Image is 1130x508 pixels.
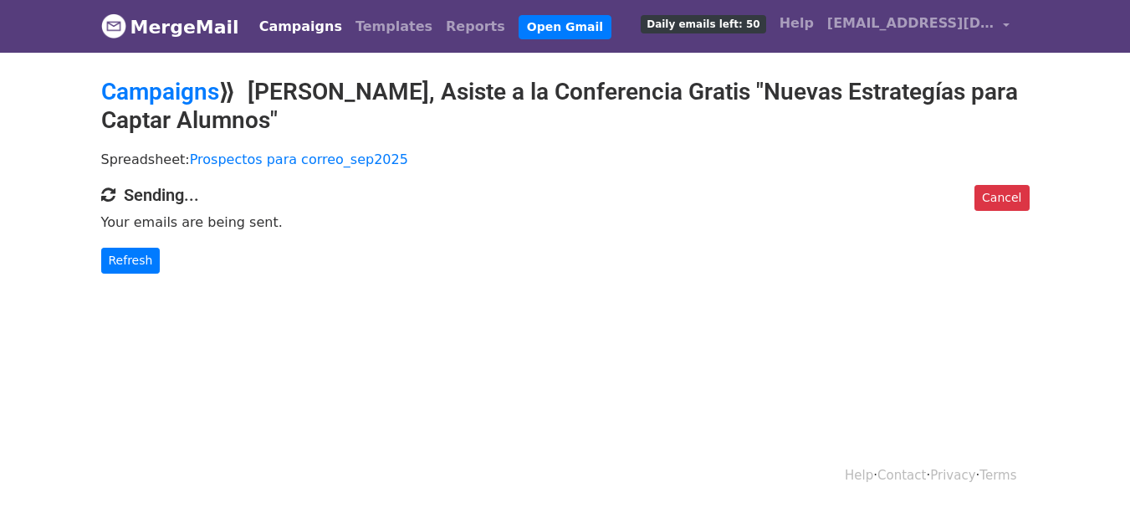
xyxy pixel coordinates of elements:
[101,13,126,38] img: MergeMail logo
[253,10,349,44] a: Campaigns
[634,7,772,40] a: Daily emails left: 50
[773,7,821,40] a: Help
[101,248,161,274] a: Refresh
[979,468,1016,483] a: Terms
[101,213,1030,231] p: Your emails are being sent.
[827,13,995,33] span: [EMAIL_ADDRESS][DOMAIN_NAME]
[101,151,1030,168] p: Spreadsheet:
[190,151,408,167] a: Prospectos para correo_sep2025
[439,10,512,44] a: Reports
[974,185,1029,211] a: Cancel
[821,7,1016,46] a: [EMAIL_ADDRESS][DOMAIN_NAME]
[519,15,611,39] a: Open Gmail
[349,10,439,44] a: Templates
[877,468,926,483] a: Contact
[101,9,239,44] a: MergeMail
[101,78,219,105] a: Campaigns
[101,185,1030,205] h4: Sending...
[930,468,975,483] a: Privacy
[845,468,873,483] a: Help
[641,15,765,33] span: Daily emails left: 50
[101,78,1030,134] h2: ⟫ [PERSON_NAME], Asiste a la Conferencia Gratis "Nuevas Estrategías para Captar Alumnos"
